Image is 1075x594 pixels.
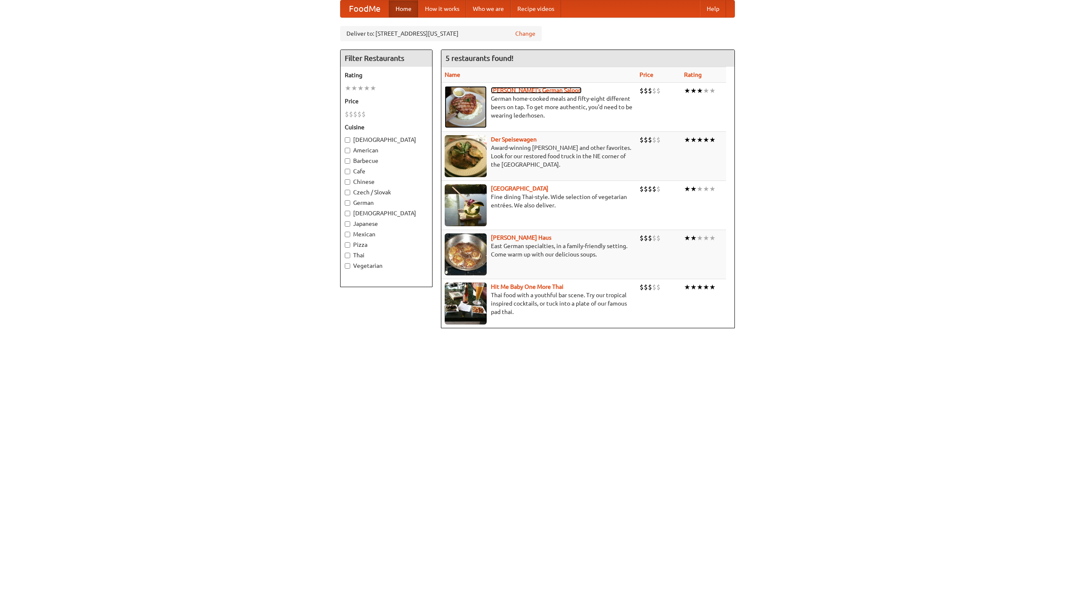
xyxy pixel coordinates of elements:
label: [DEMOGRAPHIC_DATA] [345,209,428,217]
li: $ [644,184,648,194]
li: $ [644,283,648,292]
label: Vegetarian [345,262,428,270]
a: [GEOGRAPHIC_DATA] [491,185,548,192]
li: $ [349,110,353,119]
li: ★ [690,135,697,144]
a: FoodMe [341,0,389,17]
li: $ [652,233,656,243]
input: Japanese [345,221,350,227]
li: $ [640,135,644,144]
li: ★ [690,233,697,243]
ng-pluralize: 5 restaurants found! [446,54,514,62]
input: Vegetarian [345,263,350,269]
li: ★ [697,283,703,292]
li: ★ [697,135,703,144]
li: $ [640,184,644,194]
h5: Rating [345,71,428,79]
li: ★ [709,184,716,194]
li: $ [652,135,656,144]
label: Japanese [345,220,428,228]
a: [PERSON_NAME]'s German Saloon [491,87,582,94]
li: ★ [684,233,690,243]
a: Rating [684,71,702,78]
li: ★ [697,233,703,243]
li: ★ [357,84,364,93]
li: ★ [697,86,703,95]
li: $ [656,135,661,144]
li: $ [648,135,652,144]
label: German [345,199,428,207]
input: Mexican [345,232,350,237]
p: East German specialties, in a family-friendly setting. Come warm up with our delicious soups. [445,242,633,259]
a: Home [389,0,418,17]
li: $ [648,86,652,95]
li: $ [345,110,349,119]
label: American [345,146,428,154]
a: Who we are [466,0,511,17]
li: ★ [690,184,697,194]
li: $ [362,110,366,119]
input: Czech / Slovak [345,190,350,195]
li: $ [652,184,656,194]
h4: Filter Restaurants [341,50,432,67]
li: ★ [709,135,716,144]
li: ★ [703,283,709,292]
label: Czech / Slovak [345,188,428,196]
a: Name [445,71,460,78]
li: $ [640,233,644,243]
li: ★ [703,233,709,243]
a: Der Speisewagen [491,136,537,143]
input: [DEMOGRAPHIC_DATA] [345,211,350,216]
li: $ [353,110,357,119]
li: ★ [709,233,716,243]
input: [DEMOGRAPHIC_DATA] [345,137,350,143]
li: ★ [684,86,690,95]
img: satay.jpg [445,184,487,226]
b: [PERSON_NAME] Haus [491,234,551,241]
li: $ [652,283,656,292]
li: $ [640,86,644,95]
img: kohlhaus.jpg [445,233,487,275]
li: ★ [703,135,709,144]
a: Price [640,71,653,78]
li: ★ [690,283,697,292]
img: esthers.jpg [445,86,487,128]
li: ★ [703,86,709,95]
label: Pizza [345,241,428,249]
a: Help [700,0,726,17]
li: $ [644,233,648,243]
input: German [345,200,350,206]
li: $ [656,283,661,292]
label: Mexican [345,230,428,238]
li: $ [644,135,648,144]
li: ★ [697,184,703,194]
img: speisewagen.jpg [445,135,487,177]
li: ★ [370,84,376,93]
li: ★ [684,283,690,292]
input: Pizza [345,242,350,248]
li: $ [656,233,661,243]
p: Award-winning [PERSON_NAME] and other favorites. Look for our restored food truck in the NE corne... [445,144,633,169]
input: Cafe [345,169,350,174]
div: Deliver to: [STREET_ADDRESS][US_STATE] [340,26,542,41]
h5: Price [345,97,428,105]
li: $ [648,283,652,292]
p: German home-cooked meals and fifty-eight different beers on tap. To get more authentic, you'd nee... [445,94,633,120]
li: ★ [690,86,697,95]
li: ★ [684,135,690,144]
li: $ [656,86,661,95]
a: Hit Me Baby One More Thai [491,283,564,290]
li: ★ [345,84,351,93]
a: Change [515,29,535,38]
label: [DEMOGRAPHIC_DATA] [345,136,428,144]
input: American [345,148,350,153]
img: babythai.jpg [445,283,487,324]
a: Recipe videos [511,0,561,17]
h5: Cuisine [345,123,428,131]
li: ★ [703,184,709,194]
input: Chinese [345,179,350,185]
li: ★ [684,184,690,194]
